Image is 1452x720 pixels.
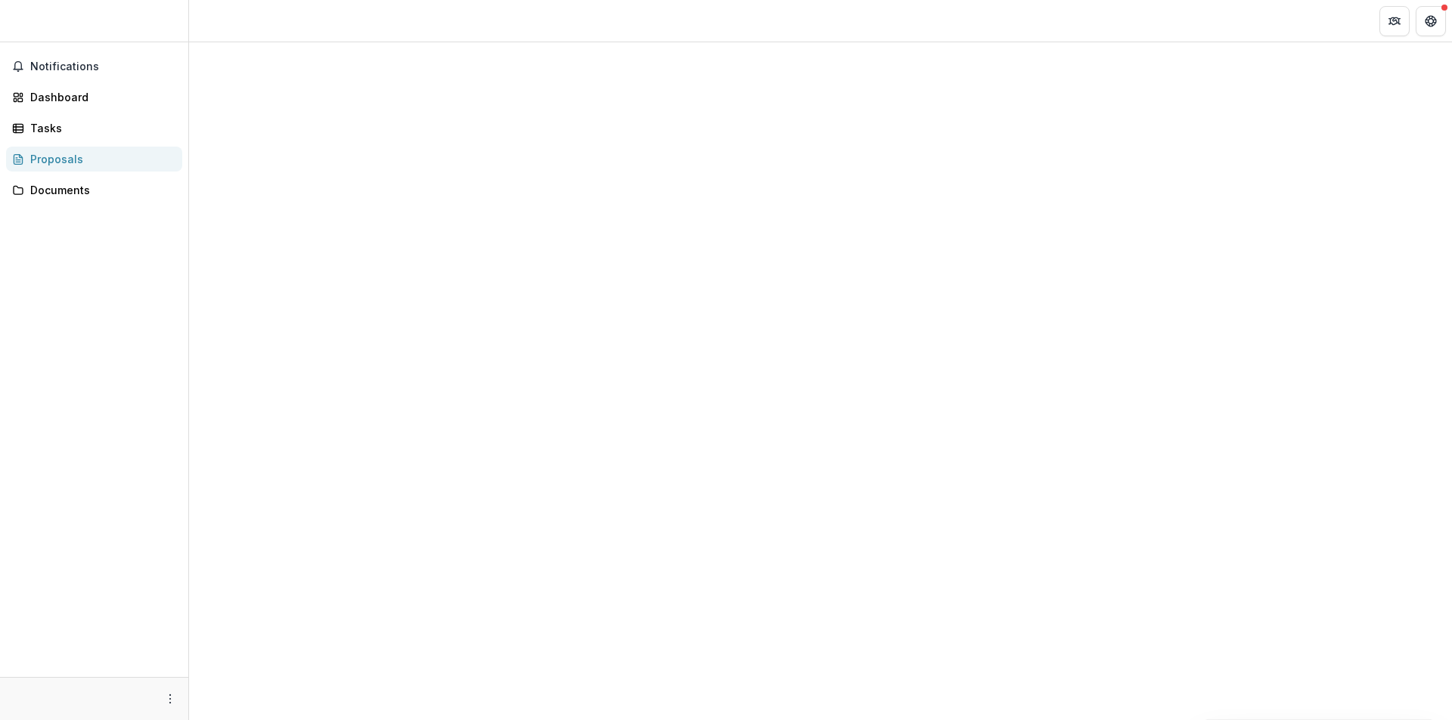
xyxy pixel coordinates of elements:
[30,89,170,105] div: Dashboard
[30,60,176,73] span: Notifications
[6,178,182,202] a: Documents
[1379,6,1410,36] button: Partners
[1416,6,1446,36] button: Get Help
[6,85,182,110] a: Dashboard
[6,116,182,141] a: Tasks
[30,182,170,198] div: Documents
[6,54,182,79] button: Notifications
[30,151,170,167] div: Proposals
[6,147,182,172] a: Proposals
[30,120,170,136] div: Tasks
[161,690,179,708] button: More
